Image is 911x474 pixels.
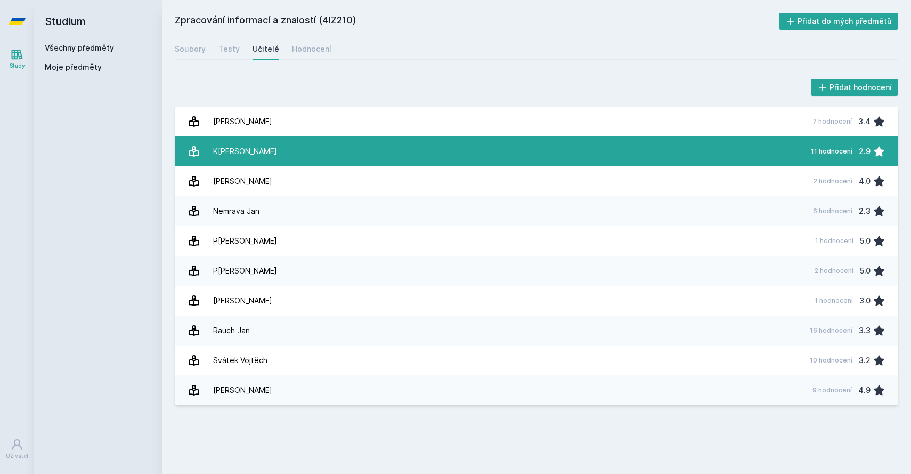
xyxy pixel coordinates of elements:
a: Svátek Vojtěch 10 hodnocení 3.2 [175,346,898,375]
a: K[PERSON_NAME] 11 hodnocení 2.9 [175,136,898,166]
div: Učitelé [253,44,279,54]
div: Uživatel [6,452,28,460]
div: 4.9 [858,380,871,401]
div: 6 hodnocení [813,207,852,215]
button: Přidat do mých předmětů [779,13,899,30]
div: 5.0 [860,260,871,282]
div: K[PERSON_NAME] [213,141,277,162]
div: [PERSON_NAME] [213,290,272,311]
a: Rauch Jan 16 hodnocení 3.3 [175,316,898,346]
div: 1 hodnocení [815,296,853,305]
div: 9 hodnocení [812,386,852,395]
div: 10 hodnocení [810,356,852,365]
div: 2 hodnocení [815,267,853,275]
a: [PERSON_NAME] 9 hodnocení 4.9 [175,375,898,405]
div: 1 hodnocení [815,237,853,245]
div: Study [10,62,25,70]
div: Testy [218,44,240,54]
div: 3.2 [859,350,871,371]
div: 3.4 [858,111,871,132]
div: [PERSON_NAME] [213,380,272,401]
a: Nemrava Jan 6 hodnocení 2.3 [175,196,898,226]
div: 2.3 [859,200,871,222]
div: Soubory [175,44,206,54]
a: P[PERSON_NAME] 2 hodnocení 5.0 [175,256,898,286]
a: Testy [218,38,240,60]
button: Přidat hodnocení [811,79,899,96]
div: 16 hodnocení [810,326,852,335]
a: Všechny předměty [45,43,114,52]
a: [PERSON_NAME] 7 hodnocení 3.4 [175,107,898,136]
a: Hodnocení [292,38,331,60]
a: [PERSON_NAME] 2 hodnocení 4.0 [175,166,898,196]
div: [PERSON_NAME] [213,171,272,192]
div: P[PERSON_NAME] [213,230,277,252]
div: 3.3 [859,320,871,341]
div: Hodnocení [292,44,331,54]
a: Study [2,43,32,75]
div: P[PERSON_NAME] [213,260,277,282]
div: 11 hodnocení [811,147,852,156]
a: P[PERSON_NAME] 1 hodnocení 5.0 [175,226,898,256]
div: [PERSON_NAME] [213,111,272,132]
div: 7 hodnocení [812,117,852,126]
div: Svátek Vojtěch [213,350,267,371]
div: 2 hodnocení [814,177,852,186]
h2: Zpracování informací a znalostí (4IZ210) [175,13,779,30]
div: 3.0 [859,290,871,311]
div: 5.0 [860,230,871,252]
a: Uživatel [2,433,32,465]
a: Učitelé [253,38,279,60]
div: Nemrava Jan [213,200,259,222]
div: 4.0 [859,171,871,192]
span: Moje předměty [45,62,102,73]
div: Rauch Jan [213,320,250,341]
a: [PERSON_NAME] 1 hodnocení 3.0 [175,286,898,316]
div: 2.9 [859,141,871,162]
a: Soubory [175,38,206,60]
